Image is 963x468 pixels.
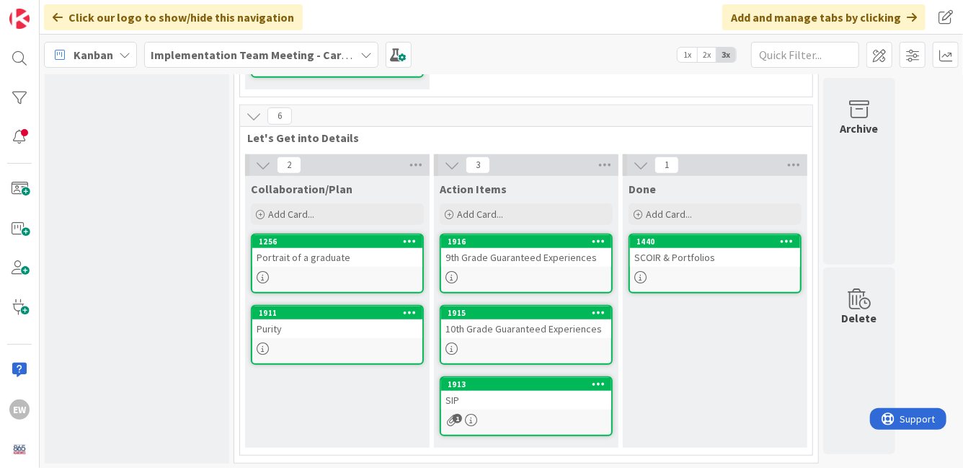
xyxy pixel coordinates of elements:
[630,235,800,248] div: 1440
[448,379,611,389] div: 1913
[441,378,611,410] div: 1913SIP
[252,235,422,267] div: 1256Portrait of a graduate
[448,308,611,318] div: 1915
[247,131,794,145] span: Let's Get into Details
[441,319,611,338] div: 10th Grade Guaranteed Experiences
[74,46,113,63] span: Kanban
[441,235,611,248] div: 1916
[448,237,611,247] div: 1916
[842,309,877,327] div: Delete
[9,439,30,459] img: avatar
[630,248,800,267] div: SCOIR & Portfolios
[9,9,30,29] img: Visit kanbanzone.com
[251,182,352,196] span: Collaboration/Plan
[840,120,879,137] div: Archive
[441,391,611,410] div: SIP
[252,306,422,338] div: 1911Purity
[441,248,611,267] div: 9th Grade Guaranteed Experiences
[630,235,800,267] div: 1440SCOIR & Portfolios
[30,2,66,19] span: Support
[716,48,736,62] span: 3x
[441,306,611,319] div: 1915
[697,48,716,62] span: 2x
[252,319,422,338] div: Purity
[722,4,926,30] div: Add and manage tabs by clicking
[259,308,422,318] div: 1911
[259,237,422,247] div: 1256
[440,182,507,196] span: Action Items
[466,156,490,174] span: 3
[252,235,422,248] div: 1256
[9,399,30,420] div: EW
[441,235,611,267] div: 19169th Grade Guaranteed Experiences
[646,208,692,221] span: Add Card...
[151,48,404,62] b: Implementation Team Meeting - Career Themed
[267,107,292,125] span: 6
[457,208,503,221] span: Add Card...
[678,48,697,62] span: 1x
[268,208,314,221] span: Add Card...
[277,156,301,174] span: 2
[441,378,611,391] div: 1913
[751,42,859,68] input: Quick Filter...
[654,156,679,174] span: 1
[453,414,462,423] span: 1
[252,306,422,319] div: 1911
[44,4,303,30] div: Click our logo to show/hide this navigation
[441,306,611,338] div: 191510th Grade Guaranteed Experiences
[629,182,656,196] span: Done
[252,248,422,267] div: Portrait of a graduate
[636,237,800,247] div: 1440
